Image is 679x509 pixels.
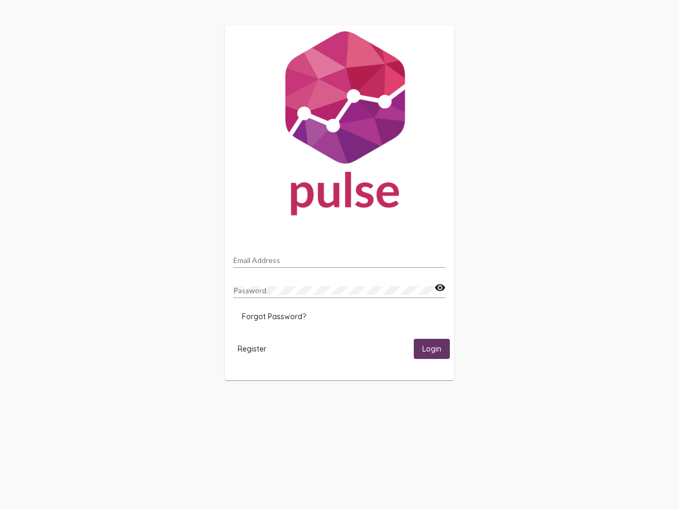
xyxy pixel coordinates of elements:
[233,307,315,326] button: Forgot Password?
[225,25,454,226] img: Pulse For Good Logo
[229,339,275,358] button: Register
[422,345,441,354] span: Login
[434,282,446,294] mat-icon: visibility
[242,312,306,321] span: Forgot Password?
[414,339,450,358] button: Login
[238,344,266,354] span: Register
